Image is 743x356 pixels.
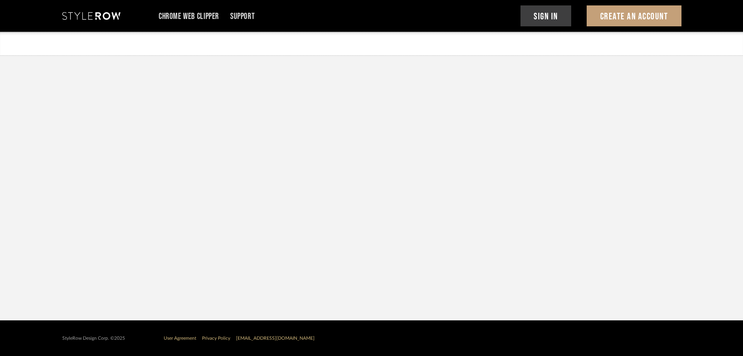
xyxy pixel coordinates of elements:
a: Support [230,13,255,20]
button: Create An Account [587,5,681,26]
button: Sign In [520,5,572,26]
a: Privacy Policy [202,336,230,341]
a: User Agreement [164,336,196,341]
a: Chrome Web Clipper [159,13,219,20]
div: StyleRow Design Corp. ©2025 [62,335,125,341]
a: [EMAIL_ADDRESS][DOMAIN_NAME] [236,336,315,341]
